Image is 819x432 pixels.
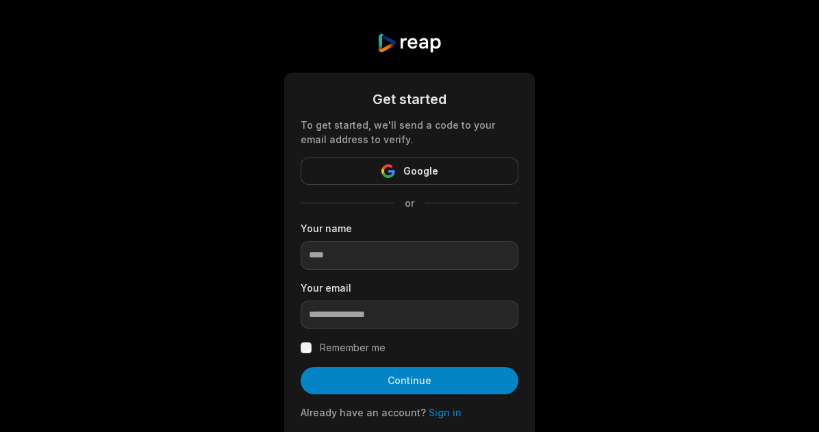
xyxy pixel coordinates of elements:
[301,89,518,110] div: Get started
[429,407,462,418] a: Sign in
[301,118,518,147] div: To get started, we'll send a code to your email address to verify.
[394,196,425,210] span: or
[301,281,518,295] label: Your email
[377,33,442,53] img: reap
[301,157,518,185] button: Google
[320,340,386,356] label: Remember me
[301,367,518,394] button: Continue
[403,163,438,179] span: Google
[301,407,426,418] span: Already have an account?
[301,221,518,236] label: Your name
